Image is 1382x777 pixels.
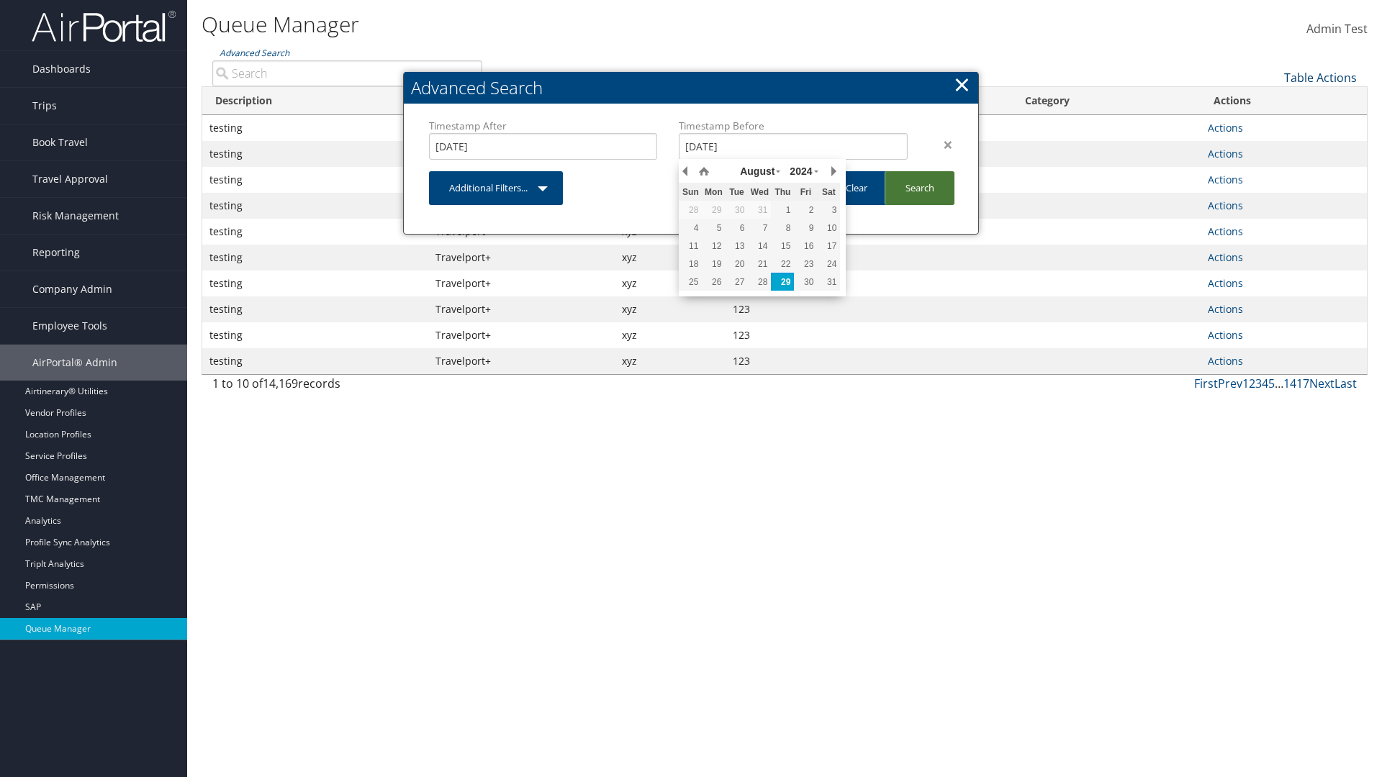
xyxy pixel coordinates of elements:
div: 27 [725,276,748,288]
div: 29 [702,204,725,217]
div: 11 [679,240,702,253]
div: 25 [679,276,702,288]
div: 3 [817,204,840,217]
div: 17 [817,240,840,253]
label: Timestamp Before [679,119,907,133]
div: 26 [702,276,725,288]
div: 19 [702,258,725,271]
span: August [740,165,774,177]
div: 7 [748,222,771,235]
div: 30 [725,204,748,217]
div: × [918,136,964,153]
div: 1 [771,204,794,217]
div: 22 [771,258,794,271]
div: 4 [679,222,702,235]
div: 16 [794,240,817,253]
div: 14 [748,240,771,253]
span: 2024 [790,165,812,177]
div: 30 [794,276,817,288]
div: 2 [794,204,817,217]
label: Timestamp After [429,119,657,133]
div: 12 [702,240,725,253]
div: 9 [794,222,817,235]
th: Mon [702,183,725,201]
th: Sun [679,183,702,201]
div: 18 [679,258,702,271]
div: 6 [725,222,748,235]
h2: Advanced Search [404,72,978,104]
div: 31 [817,276,840,288]
div: 15 [771,240,794,253]
div: 28 [679,204,702,217]
a: Search [885,171,954,205]
div: 31 [748,204,771,217]
th: Sat [817,183,840,201]
div: 28 [748,276,771,288]
th: Fri [794,183,817,201]
div: 20 [725,258,748,271]
div: 10 [817,222,840,235]
div: 21 [748,258,771,271]
div: 29 [771,276,794,288]
a: Additional Filters... [429,171,563,205]
th: Tue [725,183,748,201]
div: 5 [702,222,725,235]
a: Close [954,70,970,99]
div: 13 [725,240,748,253]
a: Clear [825,171,888,205]
th: Wed [748,183,771,201]
div: 23 [794,258,817,271]
div: 8 [771,222,794,235]
th: Thu [771,183,794,201]
div: 24 [817,258,840,271]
